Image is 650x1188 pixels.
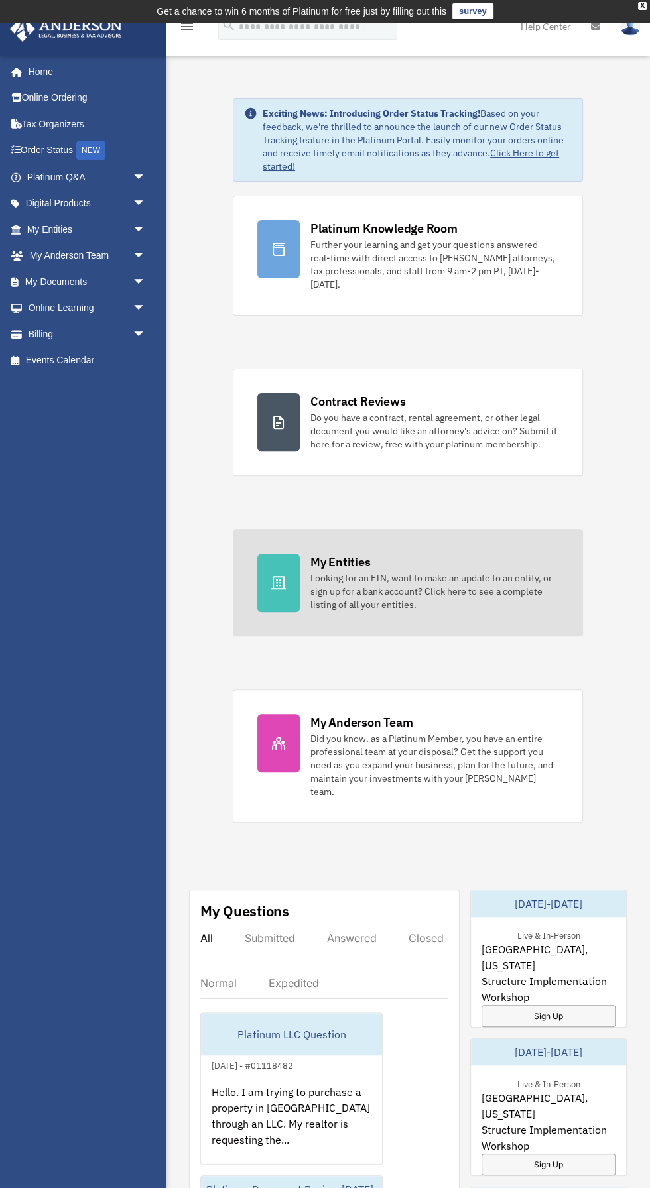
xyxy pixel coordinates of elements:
div: Based on your feedback, we're thrilled to announce the launch of our new Order Status Tracking fe... [263,107,572,173]
a: survey [452,3,493,19]
div: Further your learning and get your questions answered real-time with direct access to [PERSON_NAM... [310,238,558,291]
img: Anderson Advisors Platinum Portal [6,16,126,42]
div: Normal [200,977,237,990]
a: Platinum LLC Question[DATE] - #01118482Hello. I am trying to purchase a property in [GEOGRAPHIC_D... [200,1012,383,1165]
a: Order StatusNEW [9,137,166,164]
a: Sign Up [482,1154,616,1175]
div: My Questions [200,901,289,921]
div: Live & In-Person [507,1076,591,1090]
span: arrow_drop_down [133,268,159,296]
div: Contract Reviews [310,393,405,410]
div: Submitted [245,931,295,945]
span: arrow_drop_down [133,216,159,243]
i: menu [179,19,195,34]
div: NEW [76,141,105,160]
div: close [638,2,647,10]
a: menu [179,23,195,34]
div: Get a chance to win 6 months of Platinum for free just by filling out this [157,3,446,19]
div: Closed [409,931,444,945]
span: [GEOGRAPHIC_DATA], [US_STATE] [482,941,616,973]
span: arrow_drop_down [133,190,159,217]
span: arrow_drop_down [133,295,159,322]
span: [GEOGRAPHIC_DATA], [US_STATE] [482,1090,616,1122]
div: [DATE] - #01118482 [201,1057,304,1071]
div: Did you know, as a Platinum Member, you have an entire professional team at your disposal? Get th... [310,732,558,798]
span: arrow_drop_down [133,321,159,348]
a: Platinum Q&Aarrow_drop_down [9,164,166,190]
span: arrow_drop_down [133,164,159,191]
a: Home [9,58,159,85]
span: arrow_drop_down [133,243,159,270]
div: Looking for an EIN, want to make an update to an entity, or sign up for a bank account? Click her... [310,571,558,611]
a: Events Calendar [9,347,166,374]
span: Structure Implementation Workshop [482,1122,616,1154]
a: Online Ordering [9,85,166,111]
strong: Exciting News: Introducing Order Status Tracking! [263,107,480,119]
div: My Entities [310,554,370,570]
a: Platinum Knowledge Room Further your learning and get your questions answered real-time with dire... [233,196,583,316]
div: Platinum Knowledge Room [310,220,458,237]
a: Click Here to get started! [263,147,559,172]
a: My Anderson Team Did you know, as a Platinum Member, you have an entire professional team at your... [233,689,583,823]
span: Structure Implementation Workshop [482,973,616,1005]
a: My Anderson Teamarrow_drop_down [9,243,166,269]
a: Tax Organizers [9,111,166,137]
div: Do you have a contract, rental agreement, or other legal document you would like an attorney's ad... [310,411,558,451]
a: Digital Productsarrow_drop_down [9,190,166,217]
img: User Pic [620,17,640,36]
a: My Entitiesarrow_drop_down [9,216,166,243]
a: Billingarrow_drop_down [9,321,166,347]
a: Sign Up [482,1005,616,1027]
a: Contract Reviews Do you have a contract, rental agreement, or other legal document you would like... [233,369,583,476]
div: [DATE]-[DATE] [471,1039,626,1065]
div: Expedited [269,977,319,990]
a: My Documentsarrow_drop_down [9,268,166,295]
div: Hello. I am trying to purchase a property in [GEOGRAPHIC_DATA] through an LLC. My realtor is requ... [201,1073,382,1177]
a: Online Learningarrow_drop_down [9,295,166,322]
div: My Anderson Team [310,714,413,731]
div: Answered [327,931,377,945]
div: All [200,931,213,945]
div: [DATE]-[DATE] [471,890,626,917]
a: My Entities Looking for an EIN, want to make an update to an entity, or sign up for a bank accoun... [233,529,583,636]
div: Live & In-Person [507,927,591,941]
div: Platinum LLC Question [201,1013,382,1055]
i: search [222,18,236,32]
